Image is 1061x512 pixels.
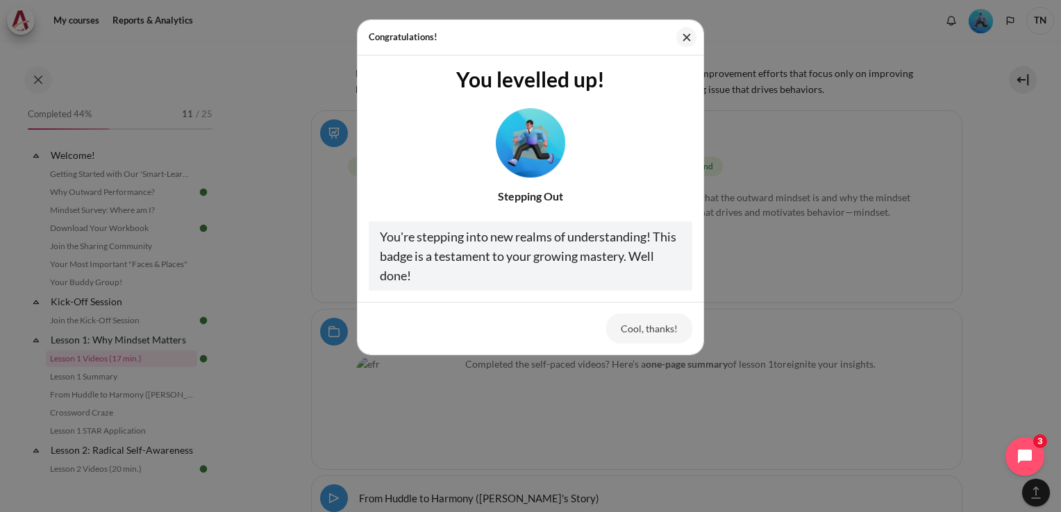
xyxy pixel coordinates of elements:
h5: Congratulations! [369,31,437,44]
div: Level #3 [496,103,565,178]
div: Stepping Out [369,188,692,205]
button: Close [676,27,696,47]
img: Level #3 [496,108,565,177]
div: You're stepping into new realms of understanding! This badge is a testament to your growing maste... [369,221,692,291]
h3: You levelled up! [369,67,692,92]
button: Cool, thanks! [606,314,692,343]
